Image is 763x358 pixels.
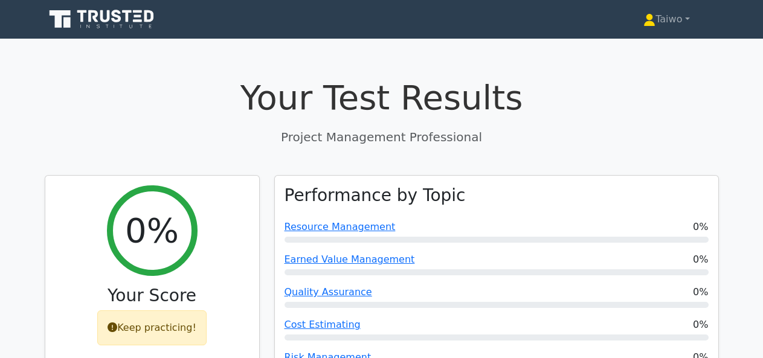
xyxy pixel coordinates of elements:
[97,310,207,345] div: Keep practicing!
[285,319,361,330] a: Cost Estimating
[285,286,372,298] a: Quality Assurance
[614,7,718,31] a: Taiwo
[55,286,250,306] h3: Your Score
[693,252,708,267] span: 0%
[285,254,415,265] a: Earned Value Management
[285,185,466,206] h3: Performance by Topic
[693,220,708,234] span: 0%
[45,128,719,146] p: Project Management Professional
[125,210,179,251] h2: 0%
[693,285,708,299] span: 0%
[693,318,708,332] span: 0%
[45,77,719,118] h1: Your Test Results
[285,221,396,232] a: Resource Management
